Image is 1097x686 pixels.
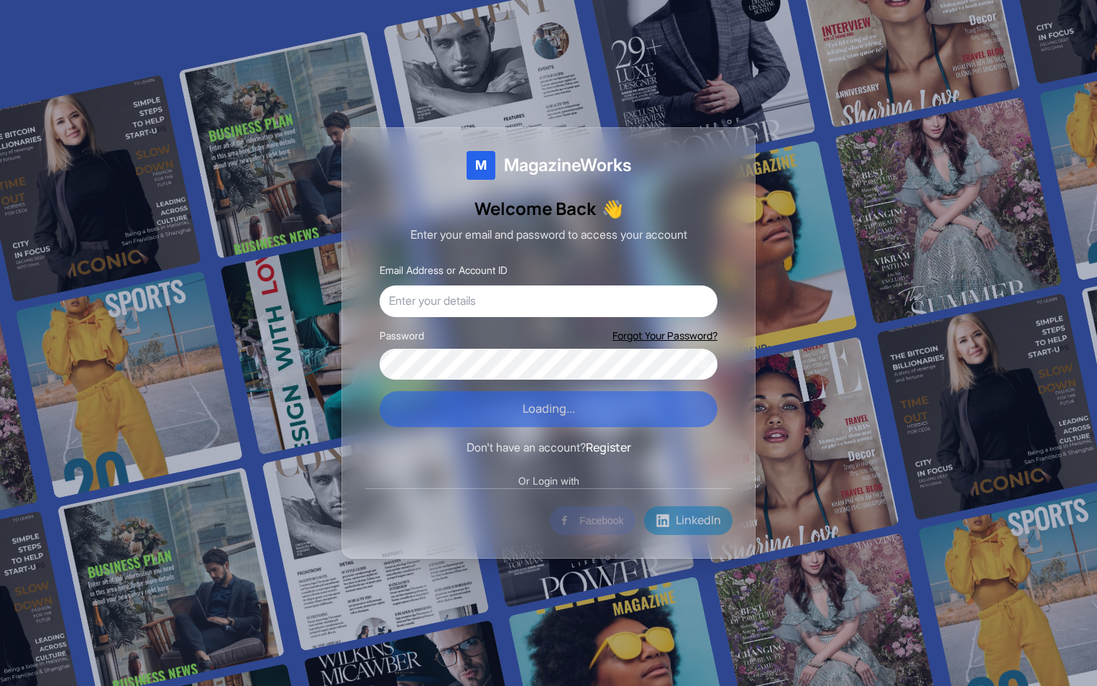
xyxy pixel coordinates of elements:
h1: Welcome Back [365,197,732,220]
p: Enter your email and password to access your account [365,226,732,244]
span: LinkedIn [676,511,721,530]
iframe: Sign in with Google Button [357,505,548,536]
button: Register [586,439,631,457]
span: MagazineWorks [504,154,631,177]
button: LinkedIn [644,506,733,535]
label: Email Address or Account ID [380,264,508,276]
span: M [475,155,487,175]
button: Loading... [380,391,717,427]
span: Or Login with [510,474,588,488]
input: Enter your details [380,285,717,317]
span: Waving hand [602,197,623,220]
label: Password [380,329,424,343]
span: Don't have an account? [467,440,586,454]
button: Show password [696,357,709,370]
button: Forgot Your Password? [612,329,717,343]
button: Facebook [550,506,635,535]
